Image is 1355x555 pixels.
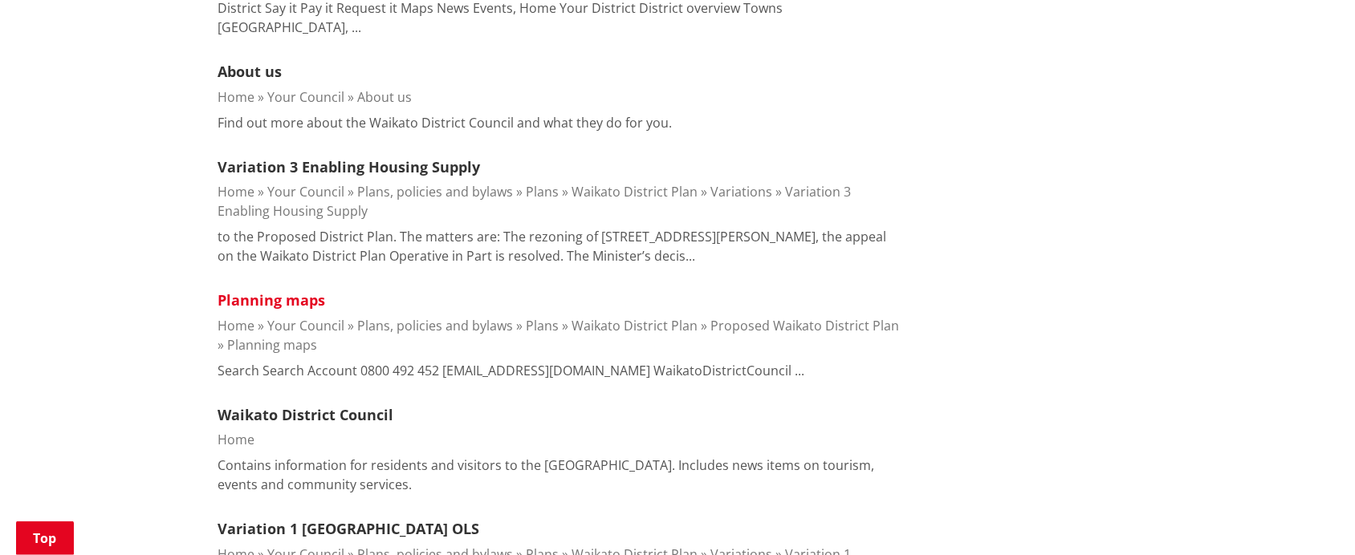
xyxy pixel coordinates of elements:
[218,183,851,220] a: Variation 3 Enabling Housing Supply
[218,317,254,334] a: Home
[218,113,672,132] p: Find out more about the Waikato District Council and what they do for you.
[218,290,325,310] a: Planning maps
[218,157,480,176] a: Variation 3 Enabling Housing Supply
[218,405,393,424] a: Waikato District Council
[16,521,74,555] a: Top
[267,317,344,334] a: Your Council
[357,317,513,334] a: Plans, policies and bylaws
[218,361,804,380] p: Search Search Account 0800 492 452 [EMAIL_ADDRESS][DOMAIN_NAME] WaikatoDistrictCouncil ...
[218,227,901,265] p: to the Proposed District Plan. The matters are: The rezoning of [STREET_ADDRESS][PERSON_NAME], th...
[218,519,479,538] a: Variation 1 [GEOGRAPHIC_DATA] OLS
[526,317,559,334] a: Plans
[218,456,901,494] p: Contains information for residents and visitors to the [GEOGRAPHIC_DATA]. Includes news items on ...
[227,336,317,354] a: Planning maps
[218,62,282,81] a: About us
[218,431,254,448] a: Home
[1281,488,1339,545] iframe: Messenger Launcher
[357,88,412,106] a: About us
[572,317,698,334] a: Waikato District Plan
[710,317,899,334] a: Proposed Waikato District Plan
[218,183,254,201] a: Home
[572,183,698,201] a: Waikato District Plan
[710,183,772,201] a: Variations
[218,88,254,106] a: Home
[267,183,344,201] a: Your Council
[526,183,559,201] a: Plans
[357,183,513,201] a: Plans, policies and bylaws
[267,88,344,106] a: Your Council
